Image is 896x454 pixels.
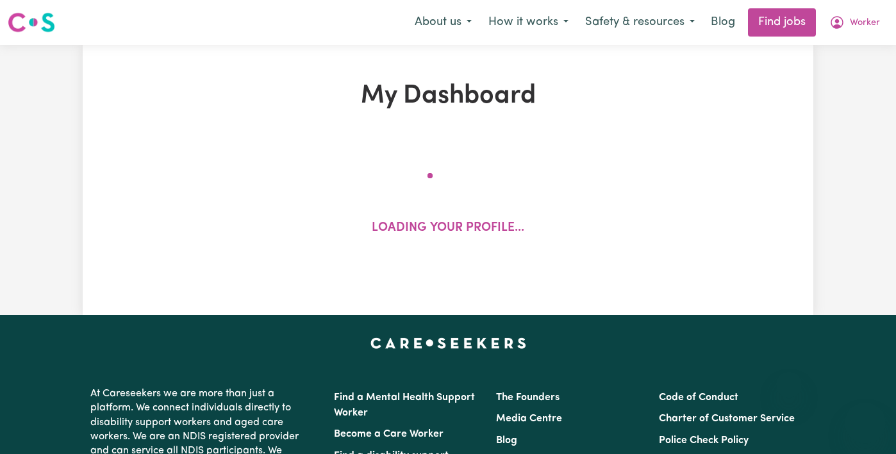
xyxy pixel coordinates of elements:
a: Careseekers logo [8,8,55,37]
img: Careseekers logo [8,11,55,34]
a: Blog [496,435,517,446]
iframe: Button to launch messaging window [845,403,886,444]
h1: My Dashboard [212,81,684,112]
iframe: Close message [776,372,802,398]
a: Code of Conduct [659,392,738,403]
a: Police Check Policy [659,435,749,446]
a: Charter of Customer Service [659,414,795,424]
a: Media Centre [496,414,562,424]
a: Find a Mental Health Support Worker [334,392,475,418]
a: Become a Care Worker [334,429,444,439]
button: Safety & resources [577,9,703,36]
p: Loading your profile... [372,219,524,238]
a: The Founders [496,392,560,403]
button: How it works [480,9,577,36]
button: My Account [821,9,888,36]
a: Find jobs [748,8,816,37]
a: Blog [703,8,743,37]
a: Careseekers home page [370,338,526,348]
button: About us [406,9,480,36]
span: Worker [850,16,880,30]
